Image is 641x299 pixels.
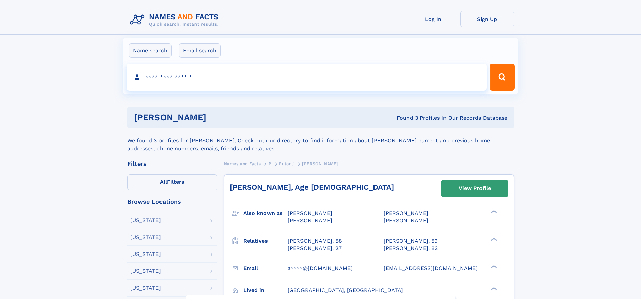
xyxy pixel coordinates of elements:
a: Sign Up [460,11,514,27]
div: Found 3 Profiles In Our Records Database [301,114,507,122]
div: ❯ [489,237,497,241]
span: [PERSON_NAME] [384,210,428,216]
a: [PERSON_NAME], 59 [384,237,438,245]
a: Names and Facts [224,159,261,168]
div: Browse Locations [127,199,217,205]
div: [US_STATE] [130,235,161,240]
label: Filters [127,174,217,190]
a: Putonti [279,159,294,168]
img: Logo Names and Facts [127,11,224,29]
div: [US_STATE] [130,251,161,257]
div: [US_STATE] [130,285,161,291]
a: Log In [406,11,460,27]
a: View Profile [441,180,508,197]
span: Putonti [279,161,294,166]
label: Name search [129,43,172,58]
span: [PERSON_NAME] [288,217,332,224]
span: [GEOGRAPHIC_DATA], [GEOGRAPHIC_DATA] [288,287,403,293]
div: [US_STATE] [130,218,161,223]
a: [PERSON_NAME], Age [DEMOGRAPHIC_DATA] [230,183,394,191]
div: ❯ [489,210,497,214]
div: [US_STATE] [130,268,161,274]
span: [PERSON_NAME] [288,210,332,216]
span: All [160,179,167,185]
div: ❯ [489,286,497,291]
h3: Also known as [243,208,288,219]
span: [PERSON_NAME] [384,217,428,224]
h3: Email [243,263,288,274]
a: [PERSON_NAME], 82 [384,245,438,252]
span: P [269,161,272,166]
span: [EMAIL_ADDRESS][DOMAIN_NAME] [384,265,478,271]
a: [PERSON_NAME], 27 [288,245,342,252]
button: Search Button [490,64,514,91]
h3: Relatives [243,235,288,247]
label: Email search [179,43,221,58]
input: search input [127,64,487,91]
div: ❯ [489,264,497,269]
a: [PERSON_NAME], 58 [288,237,342,245]
h3: Lived in [243,285,288,296]
div: We found 3 profiles for [PERSON_NAME]. Check out our directory to find information about [PERSON_... [127,128,514,153]
a: P [269,159,272,168]
div: Filters [127,161,217,167]
div: View Profile [459,181,491,196]
span: [PERSON_NAME] [302,161,338,166]
h1: [PERSON_NAME] [134,113,301,122]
